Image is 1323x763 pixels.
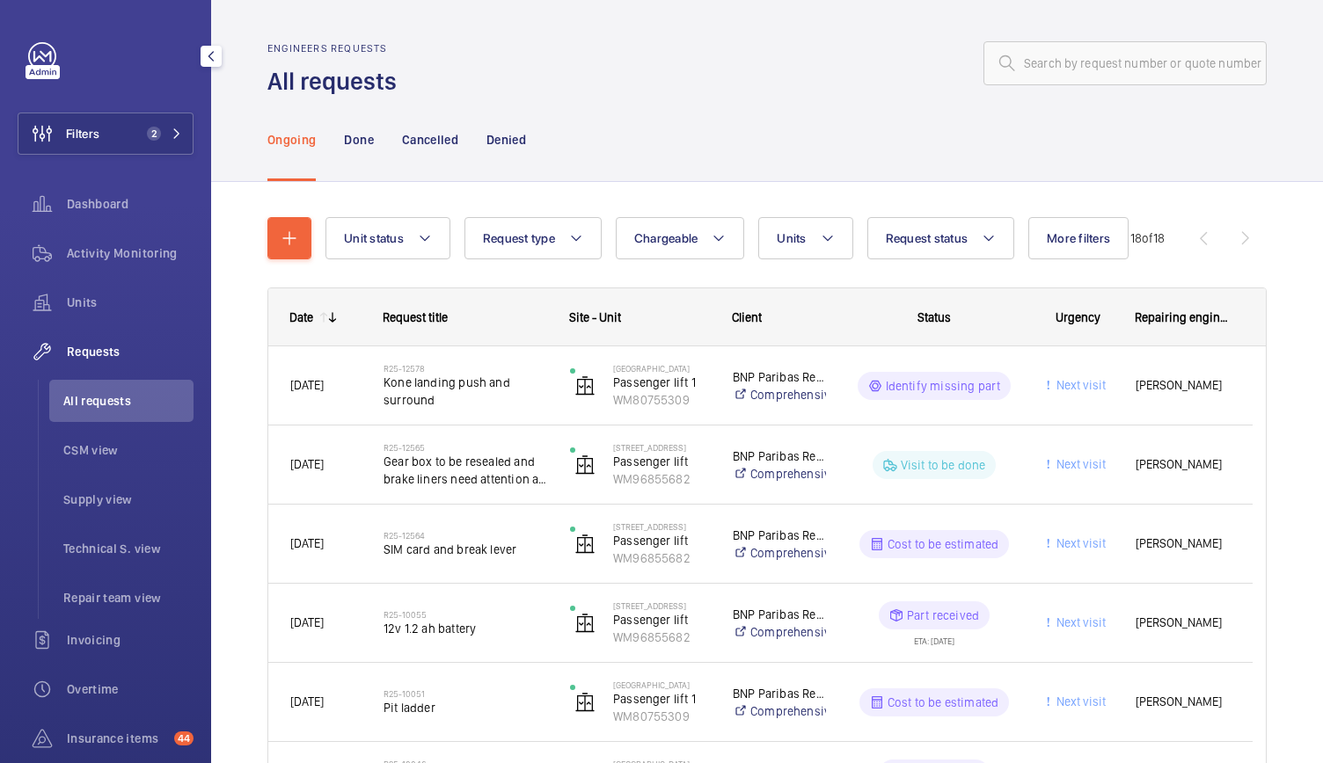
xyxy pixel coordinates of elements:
[613,391,710,409] p: WM80755309
[147,127,161,141] span: 2
[613,363,710,374] p: [GEOGRAPHIC_DATA]
[384,699,547,716] span: Pit ladder
[384,530,547,541] h2: R25-12564
[917,310,951,324] span: Status
[574,454,596,476] img: elevator.svg
[732,310,762,324] span: Client
[384,374,547,409] span: Kone landing push and surround
[907,607,979,624] p: Part received
[267,65,407,98] h1: All requests
[613,611,710,629] p: Passenger lift
[384,453,547,488] span: Gear box to be resealed and brake liners need attention as per ins man
[464,217,602,259] button: Request type
[267,42,407,54] h2: Engineers requests
[574,534,596,555] img: elevator.svg
[290,615,324,629] span: [DATE]
[1053,615,1106,629] span: Next visit
[733,606,826,623] p: BNP Paribas Real Estate [GEOGRAPHIC_DATA]
[344,131,373,149] p: Done
[1142,231,1153,245] span: of
[325,217,450,259] button: Unit status
[1135,310,1232,324] span: Repairing engineer
[613,374,710,391] p: Passenger lift 1
[613,600,710,611] p: [STREET_ADDRESS]
[616,217,745,259] button: Chargeable
[1053,694,1106,708] span: Next visit
[402,131,458,149] p: Cancelled
[384,442,547,453] h2: R25-12565
[1136,613,1231,633] span: [PERSON_NAME]
[1136,375,1231,396] span: [PERSON_NAME]
[344,231,404,245] span: Unit status
[63,392,194,410] span: All requests
[613,453,710,470] p: Passenger lift
[758,217,852,259] button: Units
[1136,692,1231,712] span: [PERSON_NAME]
[384,688,547,699] h2: R25-10051
[486,131,526,149] p: Denied
[777,231,806,245] span: Units
[383,310,448,324] span: Request title
[290,536,324,550] span: [DATE]
[67,195,194,213] span: Dashboard
[384,609,547,620] h2: R25-10055
[613,532,710,549] p: Passenger lift
[67,343,194,360] span: Requests
[67,244,194,262] span: Activity Monitoring
[867,217,1015,259] button: Request status
[384,363,547,374] h2: R25-12578
[733,702,826,720] a: Comprehensive
[1056,310,1100,324] span: Urgency
[66,125,99,142] span: Filters
[267,131,316,149] p: Ongoing
[63,490,194,508] span: Supply view
[613,708,710,725] p: WM80755309
[613,442,710,453] p: [STREET_ADDRESS]
[1053,378,1106,392] span: Next visit
[67,631,194,649] span: Invoicing
[613,470,710,488] p: WM96855682
[613,679,710,690] p: [GEOGRAPHIC_DATA]
[1136,534,1231,554] span: [PERSON_NAME]
[733,447,826,465] p: BNP Paribas Real Estate [GEOGRAPHIC_DATA]
[1116,232,1165,244] span: 1 - 18 18
[67,680,194,698] span: Overtime
[733,685,826,702] p: BNP Paribas Real Estate [GEOGRAPHIC_DATA]
[1047,231,1110,245] span: More filters
[63,589,194,607] span: Repair team view
[886,377,1001,395] p: Identify missing part
[290,694,324,708] span: [DATE]
[1028,217,1129,259] button: More filters
[886,231,968,245] span: Request status
[733,544,826,562] a: Comprehensive
[914,629,954,645] div: ETA: [DATE]
[483,231,555,245] span: Request type
[67,730,167,747] span: Insurance items
[384,620,547,637] span: 12v 1.2 ah battery
[613,521,710,532] p: [STREET_ADDRESS]
[1053,536,1106,550] span: Next visit
[733,527,826,544] p: BNP Paribas Real Estate [GEOGRAPHIC_DATA]
[634,231,698,245] span: Chargeable
[574,375,596,396] img: elevator.svg
[290,378,324,392] span: [DATE]
[613,629,710,646] p: WM96855682
[574,692,596,713] img: elevator.svg
[384,541,547,558] span: SIM card and break lever
[18,113,194,155] button: Filters2
[174,731,194,745] span: 44
[289,310,313,324] div: Date
[888,535,999,553] p: Cost to be estimated
[63,540,194,557] span: Technical S. view
[1053,457,1106,471] span: Next visit
[733,465,826,483] a: Comprehensive
[1136,454,1231,475] span: [PERSON_NAME]
[733,368,826,386] p: BNP Paribas Real Estate [GEOGRAPHIC_DATA]
[613,690,710,708] p: Passenger lift 1
[901,456,986,474] p: Visit to be done
[733,623,826,641] a: Comprehensive
[574,613,596,634] img: elevator.svg
[569,310,621,324] span: Site - Unit
[63,441,194,459] span: CSM view
[67,294,194,311] span: Units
